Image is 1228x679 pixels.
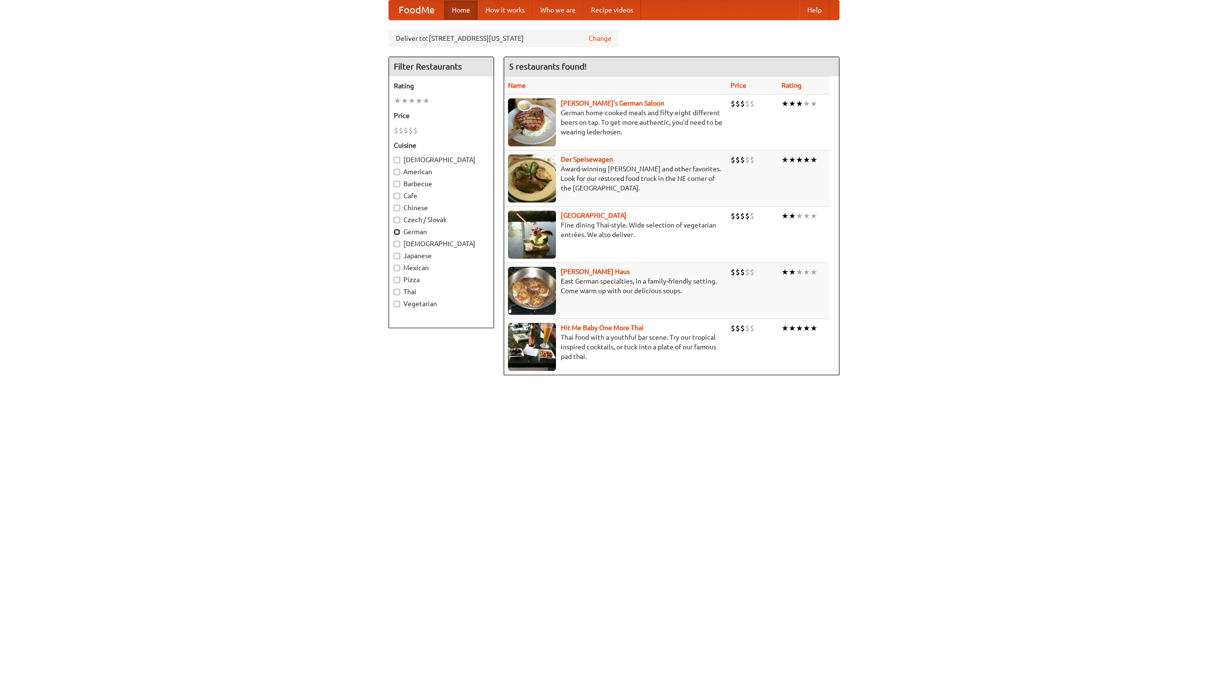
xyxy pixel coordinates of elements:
li: $ [745,267,750,277]
li: ★ [810,98,817,109]
h5: Cuisine [394,141,489,150]
p: German home-cooked meals and fifty-eight different beers on tap. To get more authentic, you'd nee... [508,108,723,137]
li: ★ [796,155,803,165]
p: Award-winning [PERSON_NAME] and other favorites. Look for our restored food truck in the NE corne... [508,164,723,193]
a: Hit Me Baby One More Thai [561,324,644,332]
li: ★ [796,98,803,109]
li: $ [731,155,735,165]
h4: Filter Restaurants [389,57,494,76]
li: ★ [394,95,401,106]
li: $ [735,211,740,221]
label: Thai [394,287,489,297]
input: Pizza [394,277,400,283]
ng-pluralize: 5 restaurants found! [509,62,587,71]
label: Chinese [394,203,489,213]
li: ★ [781,267,789,277]
label: [DEMOGRAPHIC_DATA] [394,155,489,165]
b: [PERSON_NAME] Haus [561,268,630,275]
li: ★ [415,95,423,106]
li: ★ [810,211,817,221]
a: Rating [781,82,802,89]
li: ★ [810,155,817,165]
p: East German specialties, in a family-friendly setting. Come warm up with our delicious soups. [508,276,723,296]
img: speisewagen.jpg [508,155,556,203]
a: Recipe videos [583,0,641,20]
li: ★ [803,211,810,221]
img: esthers.jpg [508,98,556,146]
label: [DEMOGRAPHIC_DATA] [394,239,489,249]
a: How it works [478,0,532,20]
img: babythai.jpg [508,323,556,371]
li: ★ [789,155,796,165]
li: $ [403,125,408,136]
li: $ [408,125,413,136]
li: ★ [423,95,430,106]
a: Der Speisewagen [561,155,613,163]
li: ★ [803,98,810,109]
h5: Price [394,111,489,120]
li: $ [745,155,750,165]
li: ★ [796,211,803,221]
li: $ [740,267,745,277]
input: Chinese [394,205,400,211]
li: $ [750,211,755,221]
label: Cafe [394,191,489,201]
li: ★ [796,323,803,334]
li: $ [750,155,755,165]
li: ★ [803,155,810,165]
li: $ [731,211,735,221]
li: $ [745,98,750,109]
img: kohlhaus.jpg [508,267,556,315]
label: Japanese [394,251,489,261]
input: Barbecue [394,181,400,187]
li: $ [731,323,735,334]
li: $ [750,98,755,109]
input: [DEMOGRAPHIC_DATA] [394,241,400,247]
label: American [394,167,489,177]
li: ★ [408,95,415,106]
li: $ [735,98,740,109]
label: German [394,227,489,237]
li: $ [750,323,755,334]
input: [DEMOGRAPHIC_DATA] [394,157,400,163]
img: satay.jpg [508,211,556,259]
a: [GEOGRAPHIC_DATA] [561,212,626,219]
label: Barbecue [394,179,489,189]
input: Czech / Slovak [394,217,400,223]
a: Help [800,0,829,20]
li: $ [735,323,740,334]
li: ★ [796,267,803,277]
input: Thai [394,289,400,295]
label: Vegetarian [394,299,489,309]
li: $ [731,98,735,109]
input: Cafe [394,193,400,199]
li: $ [413,125,418,136]
li: ★ [401,95,408,106]
li: $ [740,211,745,221]
li: $ [731,267,735,277]
p: Thai food with a youthful bar scene. Try our tropical inspired cocktails, or tuck into a plate of... [508,333,723,361]
a: [PERSON_NAME]'s German Saloon [561,99,664,107]
li: ★ [803,323,810,334]
a: Change [589,34,612,43]
input: Vegetarian [394,301,400,307]
li: $ [740,323,745,334]
p: Fine dining Thai-style. Wide selection of vegetarian entrées. We also deliver. [508,220,723,239]
input: Japanese [394,253,400,259]
label: Czech / Slovak [394,215,489,225]
li: $ [740,155,745,165]
li: $ [735,267,740,277]
input: American [394,169,400,175]
div: Deliver to: [STREET_ADDRESS][US_STATE] [389,30,619,47]
li: $ [750,267,755,277]
input: German [394,229,400,235]
li: ★ [810,267,817,277]
li: $ [394,125,399,136]
li: $ [399,125,403,136]
input: Mexican [394,265,400,271]
li: ★ [781,211,789,221]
